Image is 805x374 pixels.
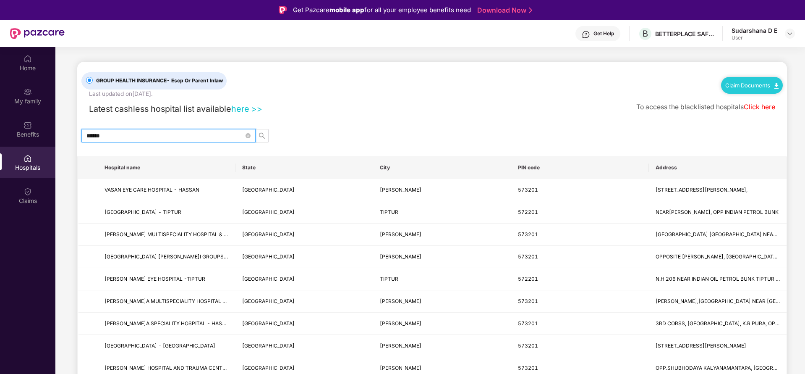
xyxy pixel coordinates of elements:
a: Claim Documents [725,82,779,89]
span: [PERSON_NAME] [380,231,421,237]
td: HASSAN [373,224,511,246]
td: HASSAN [373,313,511,335]
span: [PERSON_NAME] [380,187,421,193]
span: 573201 [518,342,538,349]
td: 3RD CORSS, SAMPIGE ROAD, K.R PURA, OPP. FOCUS SCAN. [649,313,787,335]
img: svg+xml;base64,PHN2ZyBpZD0iSG9tZSIgeG1sbnM9Imh0dHA6Ly93d3cudzMub3JnLzIwMDAvc3ZnIiB3aWR0aD0iMjAiIG... [24,55,32,63]
span: 573201 [518,187,538,193]
td: HASSAN [373,179,511,201]
div: Get Pazcare for all your employee benefits need [293,5,471,15]
span: search [256,132,268,139]
span: [PERSON_NAME] [380,365,421,371]
span: [GEOGRAPHIC_DATA] [242,342,295,349]
span: NEAR[PERSON_NAME], OPP INDIAN PETROL BUNK [656,209,779,215]
td: OPPOSITE GANDADA KOTE, R C ROAD HASSAN, HASSAN, KARNATAKA - 573201 R C ROAD HASSAN [649,246,787,268]
span: 573201 [518,365,538,371]
span: [PERSON_NAME] EYE HOSPITAL -TIPTUR [105,276,205,282]
span: [PERSON_NAME] [380,342,421,349]
img: New Pazcare Logo [10,28,65,39]
td: SRI HASANAMBA MULTISPECIALITY HOSPITAL & GATSROENETEROLOGY CENTRE - HASSAN [98,224,235,246]
td: KARNATAKA [235,268,373,290]
div: Sudarshana D E [732,26,777,34]
span: 572201 [518,276,538,282]
img: Stroke [529,6,532,15]
button: search [255,129,269,142]
img: svg+xml;base64,PHN2ZyBpZD0iQ2xhaW0iIHhtbG5zPSJodHRwOi8vd3d3LnczLm9yZy8yMDAwL3N2ZyIgd2lkdGg9IjIwIi... [24,187,32,196]
span: VASAN EYE CARE HOSPITAL - HASSAN [105,187,199,193]
span: [GEOGRAPHIC_DATA] [242,320,295,327]
td: KARNATAKA [235,201,373,224]
a: Download Now [477,6,530,15]
td: HASSAN [373,246,511,268]
span: [PERSON_NAME] MULTISPECIALITY HOSPITAL & GATSROENETEROLOGY CENTRE - HASSAN [105,231,329,237]
img: Logo [279,6,287,14]
td: KARNATAKA [235,313,373,335]
td: KARNATAKA [235,246,373,268]
span: [PERSON_NAME]A SPECIALITY HOSPITAL - HASSAN [105,320,233,327]
td: JANATHA HOSPITAL AND RESEARCH CENTER (DHANVANTRI GROUPS) - HASSAN [98,246,235,268]
span: TIPTUR [380,209,398,215]
td: KARNATAKA [235,179,373,201]
td: KARNATAKA [235,290,373,313]
span: [PERSON_NAME]A MULTISPECIALITY HOSPITAL PVT .LTD. - [GEOGRAPHIC_DATA] [105,298,304,304]
td: TIPTUR [373,268,511,290]
img: svg+xml;base64,PHN2ZyB4bWxucz0iaHR0cDovL3d3dy53My5vcmcvMjAwMC9zdmciIHdpZHRoPSIxMC40IiBoZWlnaHQ9Ij... [774,83,779,89]
span: [GEOGRAPHIC_DATA] [242,209,295,215]
span: close-circle [246,133,251,138]
td: SAMPIGE RAOD,KR PURAM NEAR SOUTHREN STAR HOTEL [649,290,787,313]
span: B [643,29,648,39]
th: Address [649,156,787,179]
span: 573201 [518,320,538,327]
th: PIN code [511,156,649,179]
th: Hospital name [98,156,235,179]
td: TANYA SPECIALITY HOSPITAL - HASSAN [98,313,235,335]
span: [PERSON_NAME] HOSPITAL AND TRAUMA CENTRE -HASSAN [105,365,254,371]
td: 2nd Cross, Shankar Mutt Road, K R Puram, Hassan - 573201 [649,335,787,357]
td: N.H 206 NEAR INDIAN OIL PETROL BUNK TIPTUR HASSAN CIRCLE [649,268,787,290]
div: Last updated on [DATE] . [89,90,153,99]
td: HASSAN [373,335,511,357]
span: - Escp Or Parent Inlaw [167,77,223,84]
span: Latest cashless hospital list available [89,104,231,114]
td: SILVER JUBILEE PARK ROAD K R PURAM HASSAN NEAR VASAVI SCHOOL [649,224,787,246]
th: State [235,156,373,179]
span: TIPTUR [380,276,398,282]
td: JANAPRIYA HOSPITAL - KARNATAKA [98,335,235,357]
span: 572201 [518,209,538,215]
strong: mobile app [329,6,364,14]
span: [GEOGRAPHIC_DATA] [242,276,295,282]
span: close-circle [246,132,251,140]
span: Hospital name [105,164,229,171]
span: [GEOGRAPHIC_DATA] - [GEOGRAPHIC_DATA] [105,342,215,349]
img: svg+xml;base64,PHN2ZyBpZD0iSGVscC0zMngzMiIgeG1sbnM9Imh0dHA6Ly93d3cudzMub3JnLzIwMDAvc3ZnIiB3aWR0aD... [582,30,590,39]
td: TIPTUR [373,201,511,224]
span: [STREET_ADDRESS][PERSON_NAME] [656,342,746,349]
span: [GEOGRAPHIC_DATA] - TIPTUR [105,209,181,215]
span: [GEOGRAPHIC_DATA] [242,365,295,371]
td: SHEKHAR HOSPITAL - TIPTUR [98,201,235,224]
img: svg+xml;base64,PHN2ZyBpZD0iRHJvcGRvd24tMzJ4MzIiIHhtbG5zPSJodHRwOi8vd3d3LnczLm9yZy8yMDAwL3N2ZyIgd2... [787,30,793,37]
span: [GEOGRAPHIC_DATA] [242,253,295,260]
a: here >> [231,104,262,114]
td: NO.21,CHANDU COMPLEX, SAMPIGE ROAD, K.R.PURAM, [649,179,787,201]
span: [GEOGRAPHIC_DATA] [242,298,295,304]
td: KARNATAKA [235,335,373,357]
td: HASSAN [373,290,511,313]
td: KARNATAKA [235,224,373,246]
span: 573201 [518,298,538,304]
span: [PERSON_NAME] [380,253,421,260]
th: City [373,156,511,179]
td: SUNANDA EYE HOSPITAL -TIPTUR [98,268,235,290]
div: User [732,34,777,41]
img: svg+xml;base64,PHN2ZyBpZD0iQmVuZWZpdHMiIHhtbG5zPSJodHRwOi8vd3d3LnczLm9yZy8yMDAwL3N2ZyIgd2lkdGg9Ij... [24,121,32,129]
span: [GEOGRAPHIC_DATA] [242,231,295,237]
span: [GEOGRAPHIC_DATA] [242,187,295,193]
span: [GEOGRAPHIC_DATA] [PERSON_NAME]I GROUPS) -[PERSON_NAME] [105,253,272,260]
img: svg+xml;base64,PHN2ZyB3aWR0aD0iMjAiIGhlaWdodD0iMjAiIHZpZXdCb3g9IjAgMCAyMCAyMCIgZmlsbD0ibm9uZSIgeG... [24,88,32,96]
span: 573201 [518,253,538,260]
span: [PERSON_NAME] [380,298,421,304]
div: Get Help [593,30,614,37]
div: BETTERPLACE SAFETY SOLUTIONS PRIVATE LIMITED [655,30,714,38]
span: To access the blacklisted hospitals [636,103,744,111]
td: MAHALAKSHMI MANJAPPA MULTISPECIALITY HOSPITAL PVT .LTD. - HASSAN [98,290,235,313]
